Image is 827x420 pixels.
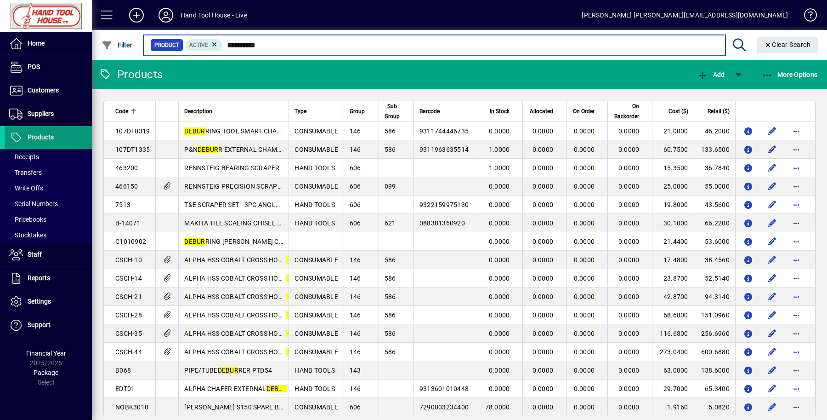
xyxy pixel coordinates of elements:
span: 0.0000 [618,403,640,411]
span: On Order [573,106,595,116]
span: 0.0000 [532,219,554,227]
span: 0.0000 [532,146,554,153]
div: Type [295,106,338,116]
span: 586 [385,256,396,264]
td: 23.8700 [652,269,693,288]
span: 0.0000 [532,183,554,190]
button: Edit [765,381,780,396]
span: CSCH-35 [115,330,142,337]
button: Edit [765,216,780,230]
span: RING TOOL SMART CHAMFER QUICKBIT HEX SHANK 3-19MM P&N [184,127,403,135]
span: CONSUMABLE [295,348,338,356]
a: POS [5,56,92,79]
a: Staff [5,243,92,266]
span: 146 [350,275,361,282]
td: 138.6000 [694,361,735,380]
a: Support [5,314,92,337]
span: [PERSON_NAME] S150 SPARE BLADE (EACH) [184,403,318,411]
button: Add [122,7,151,23]
span: CONSUMABLE [295,403,338,411]
button: Edit [765,253,780,267]
td: 273.0400 [652,343,693,361]
td: 15.3500 [652,159,693,177]
span: RENNSTEIG BEARING SCRAPER [184,164,279,172]
span: 0.0000 [489,385,510,392]
span: 0.0000 [618,311,640,319]
span: 0.0000 [489,256,510,264]
span: 0.0000 [532,164,554,172]
button: Add [695,66,727,83]
span: 466150 [115,183,138,190]
div: On Order [572,106,603,116]
span: Transfers [9,169,42,176]
span: 146 [350,293,361,300]
span: 0.0000 [489,348,510,356]
span: 0.0000 [532,275,554,282]
span: 0.0000 [618,164,640,172]
a: Home [5,32,92,55]
td: 36.7840 [694,159,735,177]
span: In Stock [490,106,510,116]
button: Edit [765,197,780,212]
div: Products [99,67,163,82]
span: 0.0000 [489,183,510,190]
button: Clear [757,37,818,53]
button: Edit [765,345,780,359]
span: 0.0000 [574,146,595,153]
span: 0.0000 [574,311,595,319]
span: CONSUMABLE [295,146,338,153]
td: 21.0000 [652,122,693,140]
a: Settings [5,290,92,313]
span: 0.0000 [618,330,640,337]
span: Customers [28,86,59,94]
span: 0.0000 [574,367,595,374]
button: More options [789,400,804,414]
span: Group [350,106,365,116]
span: ALPHA HSS COBALT CROSS HOLE RER 14MM [184,275,339,282]
td: 116.6800 [652,324,693,343]
td: 600.6880 [694,343,735,361]
td: 94.3140 [694,288,735,306]
span: 586 [385,311,396,319]
span: 586 [385,348,396,356]
span: T&E SCRAPER SET - 3PC ANGLED [184,201,283,208]
a: Write Offs [5,180,92,196]
em: DEBUR [286,330,306,337]
span: 0.0000 [532,293,554,300]
span: Reports [28,274,50,282]
span: CSCH-10 [115,256,142,264]
span: Package [34,369,58,376]
td: 21.4400 [652,232,693,251]
em: DEBUR [198,146,218,153]
span: 146 [350,311,361,319]
div: Sub Group [385,101,408,121]
span: 146 [350,256,361,264]
span: P&N R EXTERNAL CHAMFER TOOLS 13-35mm [184,146,341,153]
span: 9311744446735 [419,127,469,135]
span: 107DT1335 [115,146,150,153]
span: Code [115,106,128,116]
span: ALPHA HSS COBALT CROSS HOLE RER 10MM [184,256,339,264]
span: 0.0000 [618,201,640,208]
em: DEBUR [218,367,238,374]
span: 099 [385,183,396,190]
span: 0.0000 [532,238,554,245]
button: Edit [765,142,780,157]
span: 606 [350,164,361,172]
span: Financial Year [26,350,66,357]
span: CONSUMABLE [295,127,338,135]
em: DEBUR [286,293,306,300]
button: Edit [765,179,780,194]
td: 151.0960 [694,306,735,324]
span: 0.0000 [618,256,640,264]
td: 53.6000 [694,232,735,251]
span: Sub Group [385,101,400,121]
span: HAND TOOLS [295,164,335,172]
span: 7513 [115,201,130,208]
span: 7290003234400 [419,403,469,411]
span: Suppliers [28,110,54,117]
span: Barcode [419,106,440,116]
a: Suppliers [5,103,92,126]
span: Cost ($) [668,106,688,116]
td: 55.0000 [694,177,735,196]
